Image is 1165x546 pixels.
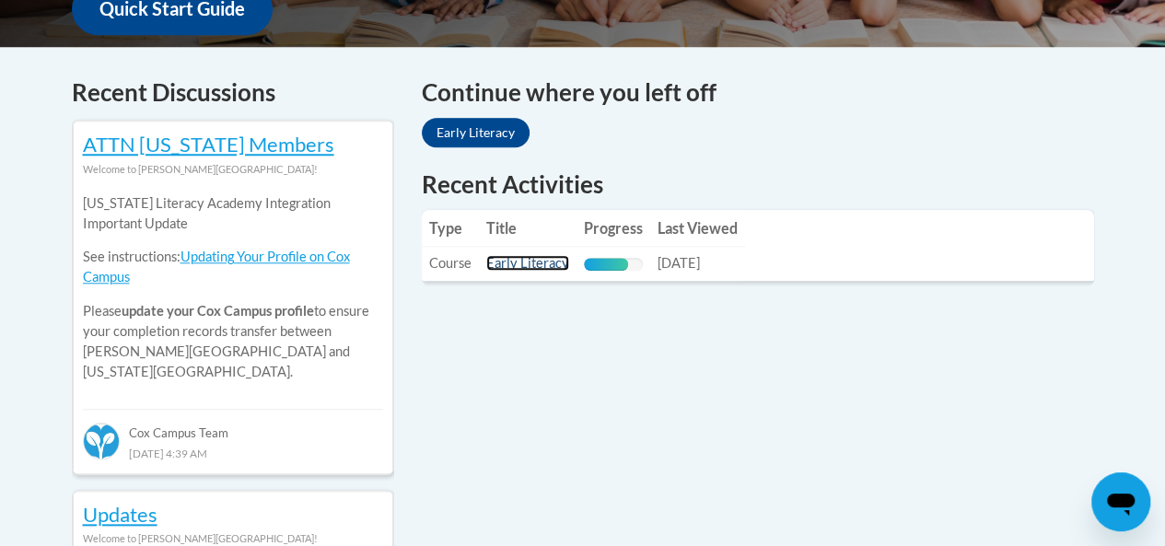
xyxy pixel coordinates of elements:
img: Cox Campus Team [83,423,120,459]
th: Last Viewed [650,210,745,247]
p: [US_STATE] Literacy Academy Integration Important Update [83,193,383,234]
span: [DATE] [658,255,700,271]
th: Type [422,210,479,247]
div: Progress, % [584,258,628,271]
span: Course [429,255,472,271]
div: Cox Campus Team [83,409,383,442]
h4: Recent Discussions [72,75,394,110]
a: Early Literacy [422,118,530,147]
a: ATTN [US_STATE] Members [83,132,334,157]
div: Welcome to [PERSON_NAME][GEOGRAPHIC_DATA]! [83,159,383,180]
th: Title [479,210,577,247]
p: See instructions: [83,247,383,287]
h1: Recent Activities [422,168,1094,201]
a: Early Literacy [486,255,569,271]
div: Please to ensure your completion records transfer between [PERSON_NAME][GEOGRAPHIC_DATA] and [US_... [83,180,383,396]
b: update your Cox Campus profile [122,303,314,319]
a: Updating Your Profile on Cox Campus [83,249,350,285]
h4: Continue where you left off [422,75,1094,110]
div: [DATE] 4:39 AM [83,443,383,463]
iframe: Button to launch messaging window [1091,472,1150,531]
a: Updates [83,502,157,527]
th: Progress [577,210,650,247]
